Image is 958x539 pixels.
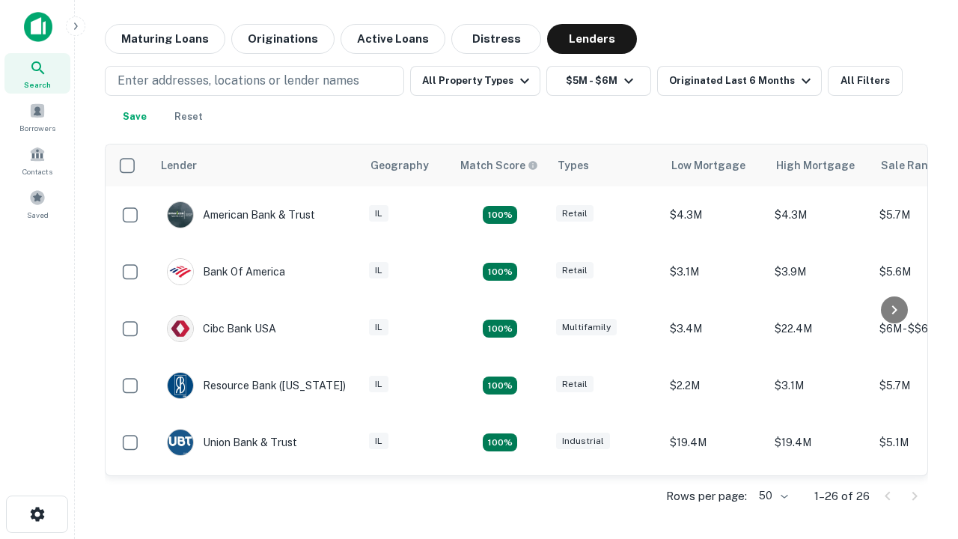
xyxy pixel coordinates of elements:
[167,429,297,456] div: Union Bank & Trust
[671,156,745,174] div: Low Mortgage
[369,205,388,222] div: IL
[883,371,958,443] iframe: Chat Widget
[167,372,346,399] div: Resource Bank ([US_STATE])
[767,357,872,414] td: $3.1M
[549,144,662,186] th: Types
[662,414,767,471] td: $19.4M
[556,262,594,279] div: Retail
[4,140,70,180] a: Contacts
[231,24,335,54] button: Originations
[24,79,51,91] span: Search
[168,259,193,284] img: picture
[662,300,767,357] td: $3.4M
[4,97,70,137] a: Borrowers
[369,319,388,336] div: IL
[168,430,193,455] img: picture
[152,144,361,186] th: Lender
[369,433,388,450] div: IL
[776,156,855,174] div: High Mortgage
[767,300,872,357] td: $22.4M
[483,263,517,281] div: Matching Properties: 4, hasApolloMatch: undefined
[22,165,52,177] span: Contacts
[460,157,538,174] div: Capitalize uses an advanced AI algorithm to match your search with the best lender. The match sco...
[767,186,872,243] td: $4.3M
[546,66,651,96] button: $5M - $6M
[767,144,872,186] th: High Mortgage
[657,66,822,96] button: Originated Last 6 Months
[556,205,594,222] div: Retail
[361,144,451,186] th: Geography
[118,72,359,90] p: Enter addresses, locations or lender names
[556,376,594,393] div: Retail
[451,144,549,186] th: Capitalize uses an advanced AI algorithm to match your search with the best lender. The match sco...
[105,66,404,96] button: Enter addresses, locations or lender names
[167,315,276,342] div: Cibc Bank USA
[369,376,388,393] div: IL
[753,485,790,507] div: 50
[662,144,767,186] th: Low Mortgage
[410,66,540,96] button: All Property Types
[105,24,225,54] button: Maturing Loans
[451,24,541,54] button: Distress
[767,414,872,471] td: $19.4M
[24,12,52,42] img: capitalize-icon.png
[19,122,55,134] span: Borrowers
[767,471,872,528] td: $4M
[767,243,872,300] td: $3.9M
[662,471,767,528] td: $4M
[168,316,193,341] img: picture
[111,102,159,132] button: Save your search to get updates of matches that match your search criteria.
[662,243,767,300] td: $3.1M
[666,487,747,505] p: Rows per page:
[370,156,429,174] div: Geography
[547,24,637,54] button: Lenders
[369,262,388,279] div: IL
[460,157,535,174] h6: Match Score
[483,433,517,451] div: Matching Properties: 4, hasApolloMatch: undefined
[828,66,903,96] button: All Filters
[556,433,610,450] div: Industrial
[669,72,815,90] div: Originated Last 6 Months
[483,377,517,395] div: Matching Properties: 4, hasApolloMatch: undefined
[4,183,70,224] a: Saved
[4,53,70,94] a: Search
[814,487,870,505] p: 1–26 of 26
[341,24,445,54] button: Active Loans
[483,206,517,224] div: Matching Properties: 7, hasApolloMatch: undefined
[168,202,193,228] img: picture
[27,209,49,221] span: Saved
[168,373,193,398] img: picture
[167,201,315,228] div: American Bank & Trust
[483,320,517,338] div: Matching Properties: 4, hasApolloMatch: undefined
[662,186,767,243] td: $4.3M
[662,357,767,414] td: $2.2M
[161,156,197,174] div: Lender
[556,319,617,336] div: Multifamily
[558,156,589,174] div: Types
[167,258,285,285] div: Bank Of America
[165,102,213,132] button: Reset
